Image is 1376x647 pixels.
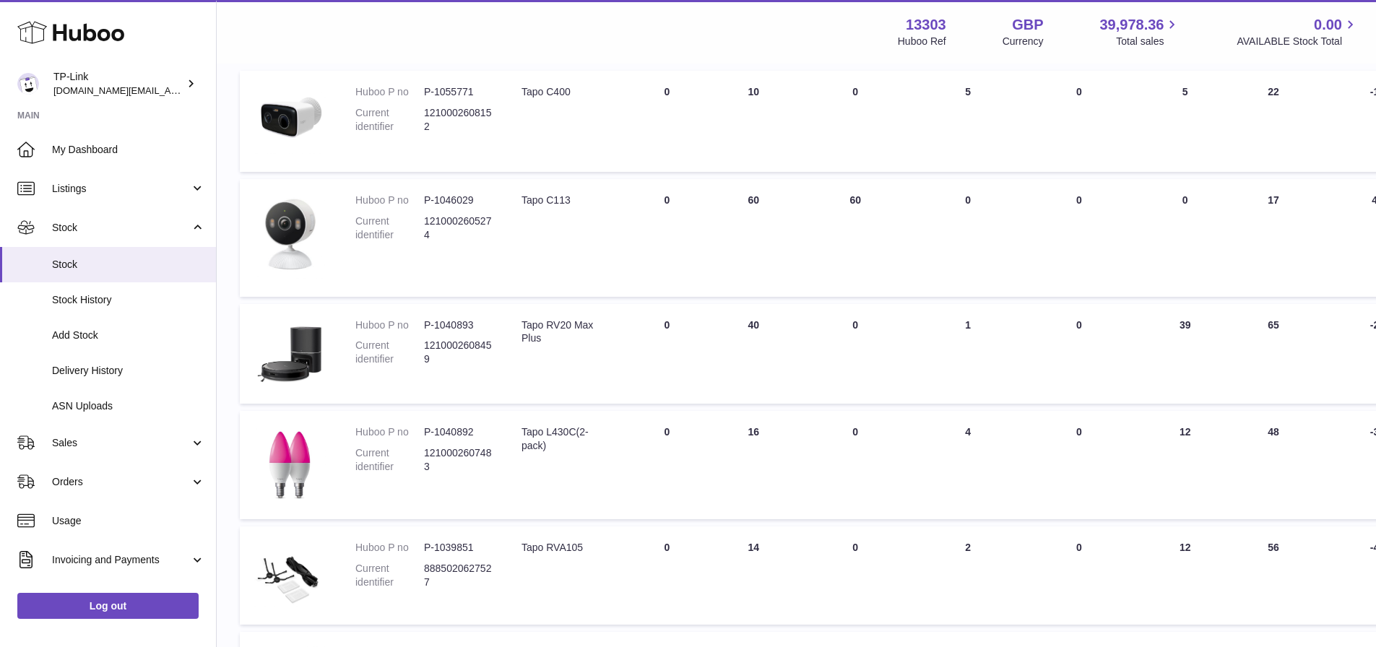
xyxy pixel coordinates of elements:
span: 0 [1076,86,1082,97]
td: 0 [623,304,710,404]
strong: 13303 [906,15,946,35]
span: AVAILABLE Stock Total [1237,35,1359,48]
td: 5 [914,71,1022,172]
dt: Huboo P no [355,194,424,207]
a: Log out [17,593,199,619]
div: Tapo C400 [522,85,609,99]
td: 0 [623,71,710,172]
dd: P-1046029 [424,194,493,207]
td: 0 [797,304,914,404]
span: Invoicing and Payments [52,553,190,567]
td: 0 [797,411,914,519]
td: 12 [1136,411,1234,519]
dd: P-1055771 [424,85,493,99]
dt: Current identifier [355,562,424,589]
strong: GBP [1012,15,1043,35]
span: Stock [52,258,205,272]
dd: 1210002608152 [424,106,493,134]
a: 39,978.36 Total sales [1099,15,1180,48]
span: 0 [1076,194,1082,206]
td: 0 [914,179,1022,297]
td: 0 [623,411,710,519]
td: 2 [914,526,1022,625]
span: Listings [52,182,190,196]
dd: P-1039851 [424,541,493,555]
img: product image [254,194,326,279]
td: 1 [914,304,1022,404]
span: Total sales [1116,35,1180,48]
dt: Huboo P no [355,541,424,555]
td: 56 [1234,526,1313,625]
span: Delivery History [52,364,205,378]
dd: 1210002608459 [424,339,493,366]
dt: Current identifier [355,339,424,366]
td: 16 [710,411,797,519]
span: ASN Uploads [52,399,205,413]
span: 0.00 [1314,15,1342,35]
td: 40 [710,304,797,404]
td: 65 [1234,304,1313,404]
span: 0 [1076,542,1082,553]
span: Orders [52,475,190,489]
span: Sales [52,436,190,450]
span: [DOMAIN_NAME][EMAIL_ADDRESS][DOMAIN_NAME] [53,84,287,96]
td: 48 [1234,411,1313,519]
dt: Huboo P no [355,425,424,439]
span: Stock [52,221,190,235]
dt: Current identifier [355,106,424,134]
dd: 8885020627527 [424,562,493,589]
dt: Current identifier [355,214,424,242]
dt: Current identifier [355,446,424,474]
td: 60 [797,179,914,297]
span: Add Stock [52,329,205,342]
dd: 1210002605274 [424,214,493,242]
td: 39 [1136,304,1234,404]
dd: P-1040893 [424,318,493,332]
td: 0 [1136,179,1234,297]
img: product image [254,85,326,154]
img: product image [254,318,326,386]
td: 0 [623,179,710,297]
td: 60 [710,179,797,297]
span: 39,978.36 [1099,15,1164,35]
div: Tapo C113 [522,194,609,207]
img: product image [254,541,326,607]
img: product image [254,425,326,501]
td: 5 [1136,71,1234,172]
span: My Dashboard [52,143,205,157]
div: Tapo L430C(2-pack) [522,425,609,453]
span: Stock History [52,293,205,307]
span: 0 [1076,319,1082,331]
dt: Huboo P no [355,318,424,332]
dt: Huboo P no [355,85,424,99]
dd: 1210002607483 [424,446,493,474]
td: 0 [797,71,914,172]
div: Tapo RVA105 [522,541,609,555]
td: 14 [710,526,797,625]
div: Tapo RV20 Max Plus [522,318,609,346]
td: 12 [1136,526,1234,625]
img: purchase.uk@tp-link.com [17,73,39,95]
div: TP-Link [53,70,183,97]
td: 10 [710,71,797,172]
td: 0 [623,526,710,625]
span: Usage [52,514,205,528]
td: 0 [797,526,914,625]
a: 0.00 AVAILABLE Stock Total [1237,15,1359,48]
td: 17 [1234,179,1313,297]
div: Huboo Ref [898,35,946,48]
div: Currency [1003,35,1044,48]
dd: P-1040892 [424,425,493,439]
td: 4 [914,411,1022,519]
td: 22 [1234,71,1313,172]
span: 0 [1076,426,1082,438]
